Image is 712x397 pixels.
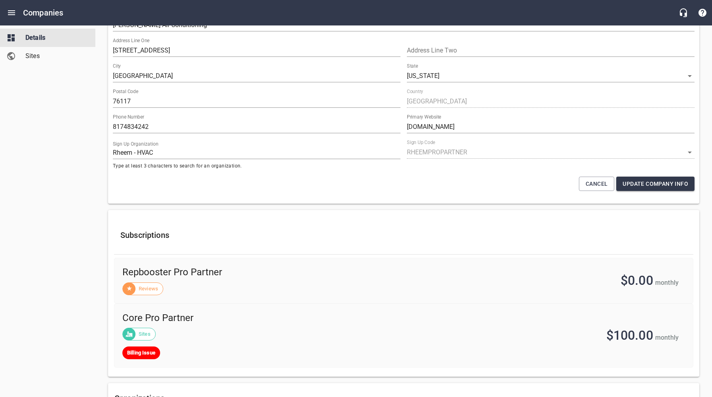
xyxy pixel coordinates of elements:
[122,349,160,357] span: Billing Issue
[134,330,155,338] span: Sites
[120,229,687,241] h6: Subscriptions
[25,51,86,61] span: Sites
[23,6,63,19] h6: Companies
[674,3,693,22] button: Live Chat
[122,312,393,325] span: Core Pro Partner
[113,38,149,43] label: Address Line One
[655,279,679,286] span: monthly
[25,33,86,43] span: Details
[623,179,688,189] span: Update Company Info
[586,179,608,189] span: Cancel
[113,64,121,68] label: City
[579,177,614,191] button: Cancel
[122,282,163,295] div: Reviews
[407,115,441,119] label: Primary Website
[693,3,712,22] button: Support Portal
[113,146,400,159] input: Start typing to search organizations
[113,89,138,94] label: Postal Code
[407,64,418,68] label: State
[407,89,423,94] label: Country
[621,273,653,288] span: $0.00
[2,3,21,22] button: Open drawer
[113,162,400,170] span: Type at least 3 characters to search for an organization.
[122,328,156,341] div: Sites
[655,334,679,341] span: monthly
[122,266,415,279] span: Repbooster Pro Partner
[122,346,160,359] div: Billing Issue
[616,177,695,191] button: Update Company Info
[134,285,163,293] span: Reviews
[407,140,435,145] label: Sign Up Code
[113,115,144,119] label: Phone Number
[606,328,653,343] span: $100.00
